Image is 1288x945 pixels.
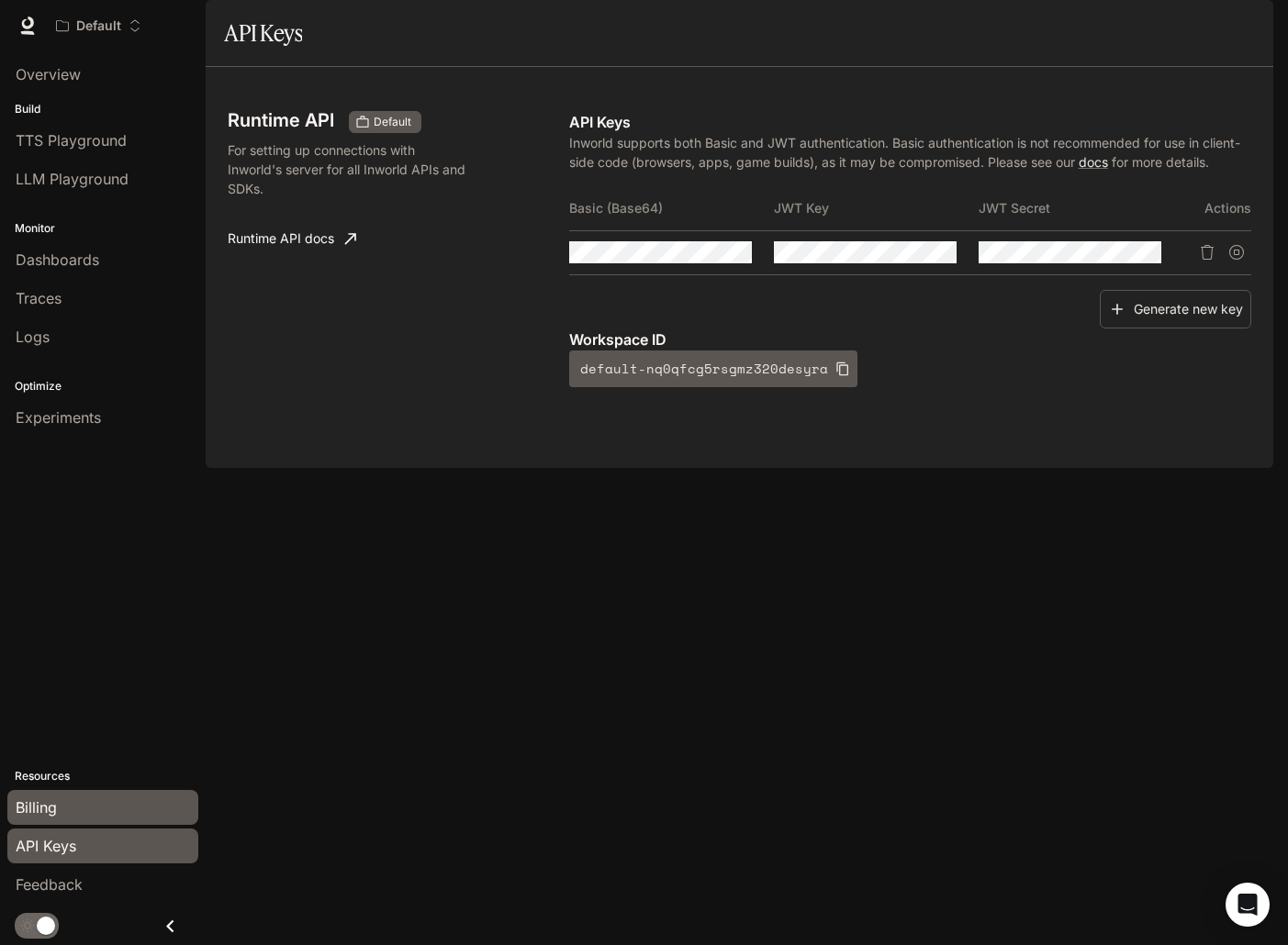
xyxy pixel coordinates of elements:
p: API Keys [569,111,1251,133]
button: default-nq0qfcg5rsgmz320desyra [569,350,857,387]
button: Open workspace menu [48,7,150,44]
button: Suspend API key [1222,238,1251,267]
h1: API Keys [224,15,302,51]
a: Runtime API docs [220,220,364,257]
th: Basic (Base64) [569,186,774,230]
p: Inworld supports both Basic and JWT authentication. Basic authentication is not recommended for u... [569,133,1251,172]
span: Default [366,114,419,130]
div: Open Intercom Messenger [1226,883,1270,927]
button: Delete API key [1193,238,1222,267]
div: These keys will apply to your current workspace only [349,111,421,133]
th: Actions [1183,186,1251,230]
p: Workspace ID [569,328,1251,350]
button: Generate new key [1100,290,1251,329]
h3: Runtime API [228,111,334,129]
p: For setting up connections with Inworld's server for all Inworld APIs and SDKs. [228,140,473,198]
th: JWT Secret [979,186,1183,230]
th: JWT Key [774,186,979,230]
a: docs [1079,154,1108,170]
p: Default [76,18,121,34]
